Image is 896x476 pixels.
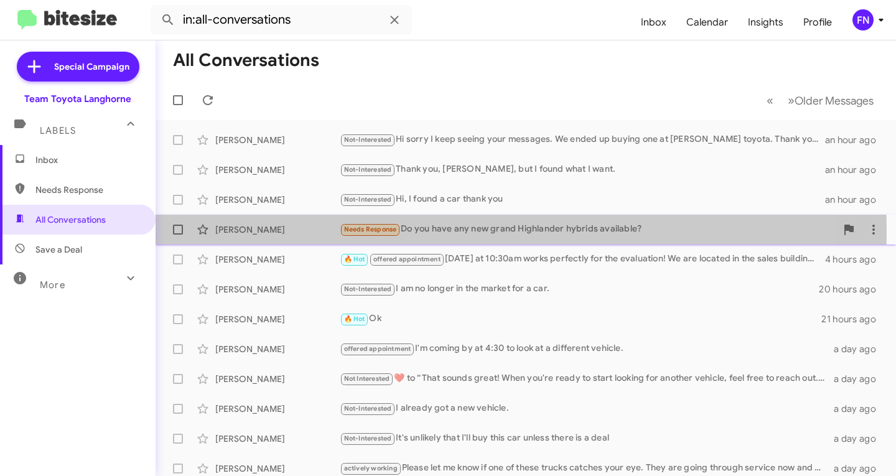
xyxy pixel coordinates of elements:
div: Hi sorry I keep seeing your messages. We ended up buying one at [PERSON_NAME] toyota. Thank you f... [340,133,825,147]
span: Not-Interested [344,434,392,442]
div: [PERSON_NAME] [215,194,340,206]
span: offered appointment [344,345,411,353]
span: Not-Interested [344,136,392,144]
span: 🔥 Hot [344,255,365,263]
a: Calendar [676,4,738,40]
div: an hour ago [825,164,886,176]
div: 4 hours ago [825,253,886,266]
a: Insights [738,4,793,40]
span: Special Campaign [54,60,129,73]
span: Labels [40,125,76,136]
div: [PERSON_NAME] [215,313,340,325]
div: [PERSON_NAME] [215,223,340,236]
button: Next [780,88,881,113]
div: FN [852,9,874,30]
div: Please let me know if one of these trucks catches your eye. They are going through service now an... [340,461,832,475]
div: I am no longer in the market for a car. [340,282,819,296]
div: 20 hours ago [819,283,886,296]
button: FN [842,9,882,30]
span: actively working [344,464,398,472]
span: Not-Interested [344,166,392,174]
div: Thank you, [PERSON_NAME], but I found what I want. [340,162,825,177]
span: Save a Deal [35,243,82,256]
span: Older Messages [795,94,874,108]
div: [DATE] at 10:30am works perfectly for the evaluation! We are located in the sales building. [STRE... [340,252,825,266]
span: Not-Interested [344,195,392,203]
div: It's unlikely that I'll buy this car unless there is a deal [340,431,832,446]
div: I'm coming by at 4:30 to look at a different vehicle. [340,342,832,356]
div: [PERSON_NAME] [215,343,340,355]
span: Needs Response [344,225,397,233]
input: Search [151,5,412,35]
div: a day ago [832,462,886,475]
div: [PERSON_NAME] [215,164,340,176]
div: 21 hours ago [821,313,886,325]
div: [PERSON_NAME] [215,462,340,475]
span: All Conversations [35,213,106,226]
div: [PERSON_NAME] [215,373,340,385]
div: Hi, I found a car thank you [340,192,825,207]
div: a day ago [832,432,886,445]
button: Previous [759,88,781,113]
a: Profile [793,4,842,40]
div: [PERSON_NAME] [215,432,340,445]
div: a day ago [832,343,886,355]
span: offered appointment [373,255,441,263]
div: a day ago [832,403,886,415]
div: I already got a new vehicle. [340,401,832,416]
a: Inbox [631,4,676,40]
div: Team Toyota Langhorne [24,93,131,105]
div: an hour ago [825,134,886,146]
span: « [767,93,773,108]
span: 🔥 Hot [344,315,365,323]
span: Needs Response [35,184,141,196]
span: Inbox [35,154,141,166]
div: [PERSON_NAME] [215,253,340,266]
div: ​❤️​ to “ That sounds great! When you're ready to start looking for another vehicle, feel free to... [340,371,832,386]
div: Do you have any new grand Highlander hybrids available? [340,222,836,236]
div: [PERSON_NAME] [215,403,340,415]
span: Not-Interested [344,404,392,413]
span: More [40,279,65,291]
span: Not-Interested [344,285,392,293]
nav: Page navigation example [760,88,881,113]
span: » [788,93,795,108]
h1: All Conversations [173,50,319,70]
div: a day ago [832,373,886,385]
div: [PERSON_NAME] [215,134,340,146]
div: [PERSON_NAME] [215,283,340,296]
div: an hour ago [825,194,886,206]
span: Not Interested [344,375,390,383]
div: Ok [340,312,821,326]
a: Special Campaign [17,52,139,82]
